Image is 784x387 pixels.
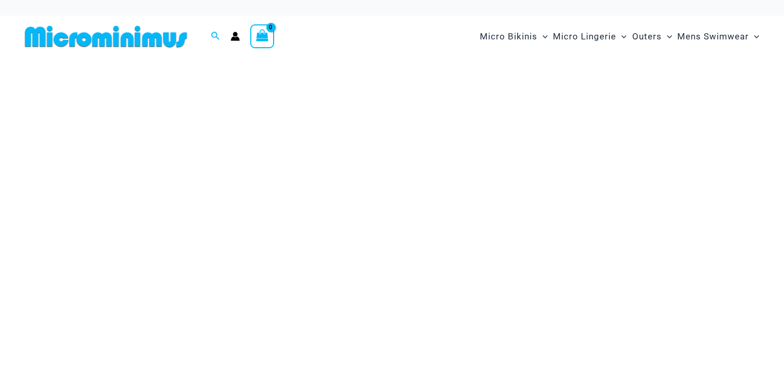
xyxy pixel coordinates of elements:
[19,68,765,323] img: Waves Breaking Ocean Bikini Pack
[480,23,537,50] span: Micro Bikinis
[537,23,548,50] span: Menu Toggle
[250,24,274,48] a: View Shopping Cart, empty
[677,23,749,50] span: Mens Swimwear
[630,21,675,52] a: OutersMenu ToggleMenu Toggle
[662,23,672,50] span: Menu Toggle
[675,21,762,52] a: Mens SwimwearMenu ToggleMenu Toggle
[477,21,550,52] a: Micro BikinisMenu ToggleMenu Toggle
[231,32,240,41] a: Account icon link
[476,19,763,54] nav: Site Navigation
[550,21,629,52] a: Micro LingerieMenu ToggleMenu Toggle
[632,23,662,50] span: Outers
[211,30,220,43] a: Search icon link
[616,23,626,50] span: Menu Toggle
[749,23,759,50] span: Menu Toggle
[21,25,191,48] img: MM SHOP LOGO FLAT
[553,23,616,50] span: Micro Lingerie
